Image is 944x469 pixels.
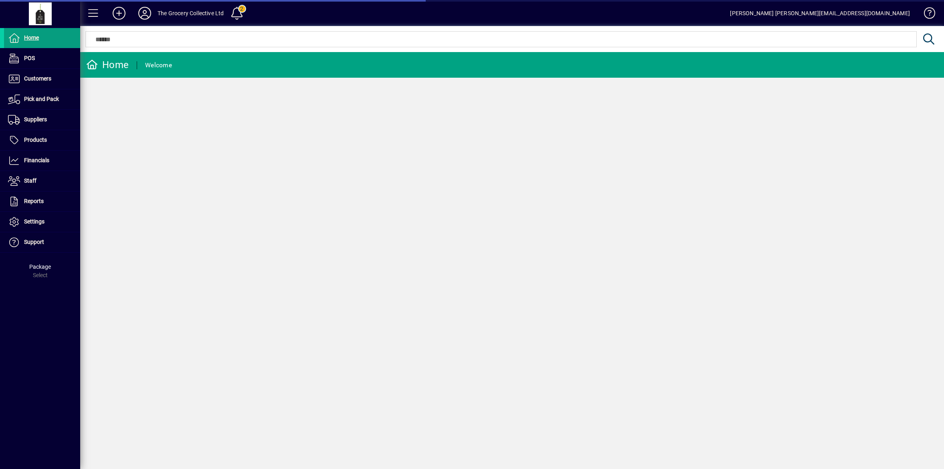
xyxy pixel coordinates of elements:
[106,6,132,20] button: Add
[24,218,44,225] span: Settings
[4,212,80,232] a: Settings
[4,171,80,191] a: Staff
[24,75,51,82] span: Customers
[86,58,129,71] div: Home
[24,96,59,102] span: Pick and Pack
[132,6,158,20] button: Profile
[29,264,51,270] span: Package
[24,177,36,184] span: Staff
[730,7,910,20] div: [PERSON_NAME] [PERSON_NAME][EMAIL_ADDRESS][DOMAIN_NAME]
[24,239,44,245] span: Support
[24,137,47,143] span: Products
[24,116,47,123] span: Suppliers
[158,7,224,20] div: The Grocery Collective Ltd
[24,198,44,204] span: Reports
[145,59,172,72] div: Welcome
[24,157,49,163] span: Financials
[4,48,80,68] a: POS
[24,34,39,41] span: Home
[4,191,80,211] a: Reports
[4,110,80,130] a: Suppliers
[4,130,80,150] a: Products
[918,2,934,28] a: Knowledge Base
[4,89,80,109] a: Pick and Pack
[4,232,80,252] a: Support
[4,151,80,171] a: Financials
[4,69,80,89] a: Customers
[24,55,35,61] span: POS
